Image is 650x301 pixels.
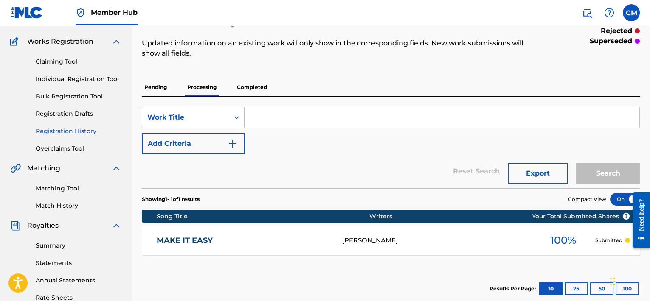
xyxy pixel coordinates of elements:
[568,195,606,203] span: Compact View
[10,6,43,19] img: MLC Logo
[142,133,245,154] button: Add Criteria
[608,260,650,301] iframe: Chat Widget
[27,220,59,231] span: Royalties
[550,233,576,248] span: 100 %
[36,109,121,118] a: Registration Drafts
[36,259,121,268] a: Statements
[10,16,54,26] a: CatalogCatalog
[582,8,592,18] img: search
[91,8,138,17] span: Member Hub
[36,92,121,101] a: Bulk Registration Tool
[539,282,563,295] button: 10
[228,139,238,149] img: 9d2ae6d4665cec9f34b9.svg
[590,36,632,46] p: superseded
[36,184,121,193] a: Matching Tool
[157,212,369,221] div: Song Title
[626,186,650,254] iframe: Resource Center
[27,36,93,47] span: Works Registration
[111,163,121,173] img: expand
[610,269,615,294] div: Drag
[623,213,630,220] span: ?
[490,285,538,293] p: Results Per Page:
[369,212,559,221] div: Writers
[10,163,21,173] img: Matching
[10,36,21,47] img: Works Registration
[532,212,630,221] span: Your Total Submitted Shares
[36,241,121,250] a: Summary
[142,107,640,188] form: Search Form
[590,282,613,295] button: 50
[601,4,618,21] div: Help
[342,236,532,245] div: [PERSON_NAME]
[27,163,60,173] span: Matching
[234,78,270,96] p: Completed
[142,78,169,96] p: Pending
[142,195,200,203] p: Showing 1 - 1 of 1 results
[36,201,121,210] a: Match History
[142,38,525,59] p: Updated information on an existing work will only show in the corresponding fields. New work subm...
[36,57,121,66] a: Claiming Tool
[36,127,121,136] a: Registration History
[36,144,121,153] a: Overclaims Tool
[36,75,121,84] a: Individual Registration Tool
[111,220,121,231] img: expand
[36,276,121,285] a: Annual Statements
[147,112,224,123] div: Work Title
[185,78,219,96] p: Processing
[623,4,640,21] div: User Menu
[111,36,121,47] img: expand
[76,8,86,18] img: Top Rightsholder
[10,220,20,231] img: Royalties
[601,26,632,36] p: rejected
[595,237,622,244] p: Submitted
[157,236,331,245] a: MAKE IT EASY
[565,282,588,295] button: 25
[604,8,614,18] img: help
[508,163,568,184] button: Export
[579,4,596,21] a: Public Search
